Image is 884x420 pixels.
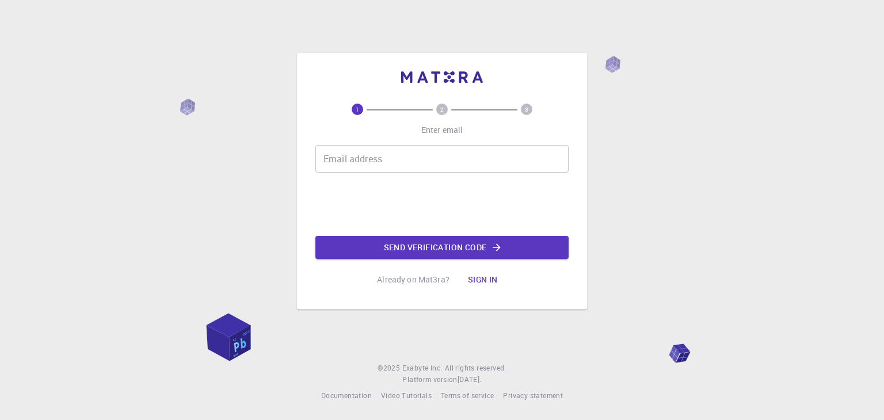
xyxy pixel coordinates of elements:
a: Documentation [321,390,372,402]
button: Sign in [459,268,507,291]
span: Terms of service [441,391,494,400]
p: Already on Mat3ra? [377,274,449,285]
iframe: reCAPTCHA [355,182,529,227]
span: Documentation [321,391,372,400]
text: 3 [525,105,528,113]
span: © 2025 [378,362,402,374]
span: Exabyte Inc. [402,363,443,372]
span: [DATE] . [458,375,482,384]
span: Platform version [402,374,457,385]
a: [DATE]. [458,374,482,385]
a: Video Tutorials [381,390,432,402]
a: Terms of service [441,390,494,402]
a: Privacy statement [503,390,563,402]
button: Send verification code [315,236,569,259]
text: 2 [440,105,444,113]
a: Exabyte Inc. [402,362,443,374]
p: Enter email [421,124,463,136]
span: Privacy statement [503,391,563,400]
text: 1 [356,105,359,113]
span: Video Tutorials [381,391,432,400]
span: All rights reserved. [445,362,506,374]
